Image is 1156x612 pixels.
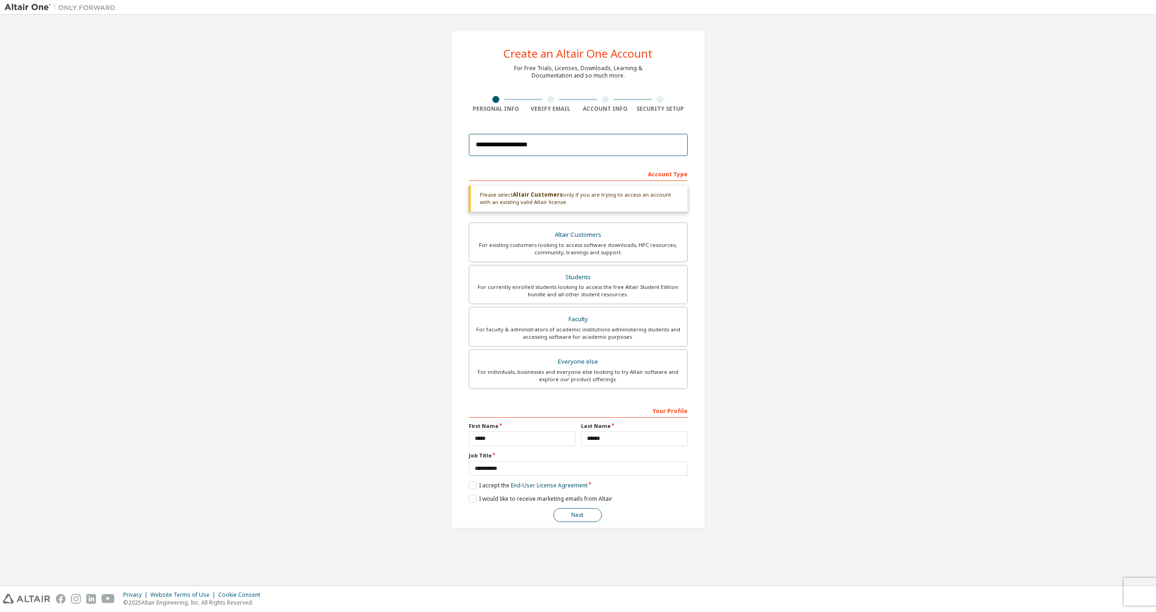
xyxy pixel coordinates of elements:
p: © 2025 Altair Engineering, Inc. All Rights Reserved. [123,599,266,606]
div: Privacy [123,591,150,599]
label: First Name [469,422,575,430]
div: Cookie Consent [218,591,266,599]
img: instagram.svg [71,594,81,604]
div: Create an Altair One Account [503,48,653,59]
div: Account Info [578,105,633,113]
div: Verify Email [523,105,578,113]
div: Please select only if you are trying to access an account with an existing valid Altair license. [469,186,688,212]
div: Altair Customers [475,228,682,241]
div: For Free Trials, Licenses, Downloads, Learning & Documentation and so much more. [514,65,642,79]
div: Account Type [469,166,688,181]
img: facebook.svg [56,594,66,604]
div: Everyone else [475,355,682,368]
div: Students [475,271,682,284]
button: Next [553,508,602,522]
div: For existing customers looking to access software downloads, HPC resources, community, trainings ... [475,241,682,256]
img: linkedin.svg [86,594,96,604]
img: youtube.svg [102,594,115,604]
div: Security Setup [633,105,688,113]
b: Altair Customers [513,191,563,198]
div: For individuals, businesses and everyone else looking to try Altair software and explore our prod... [475,368,682,383]
label: Job Title [469,452,688,459]
img: altair_logo.svg [3,594,50,604]
div: For currently enrolled students looking to access the free Altair Student Edition bundle and all ... [475,283,682,298]
label: Last Name [581,422,688,430]
a: End-User License Agreement [511,481,587,489]
div: Personal Info [469,105,524,113]
img: Altair One [5,3,120,12]
label: I would like to receive marketing emails from Altair [469,495,612,503]
div: Faculty [475,313,682,326]
div: Website Terms of Use [150,591,218,599]
div: For faculty & administrators of academic institutions administering students and accessing softwa... [475,326,682,341]
div: Your Profile [469,403,688,418]
label: I accept the [469,481,587,489]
